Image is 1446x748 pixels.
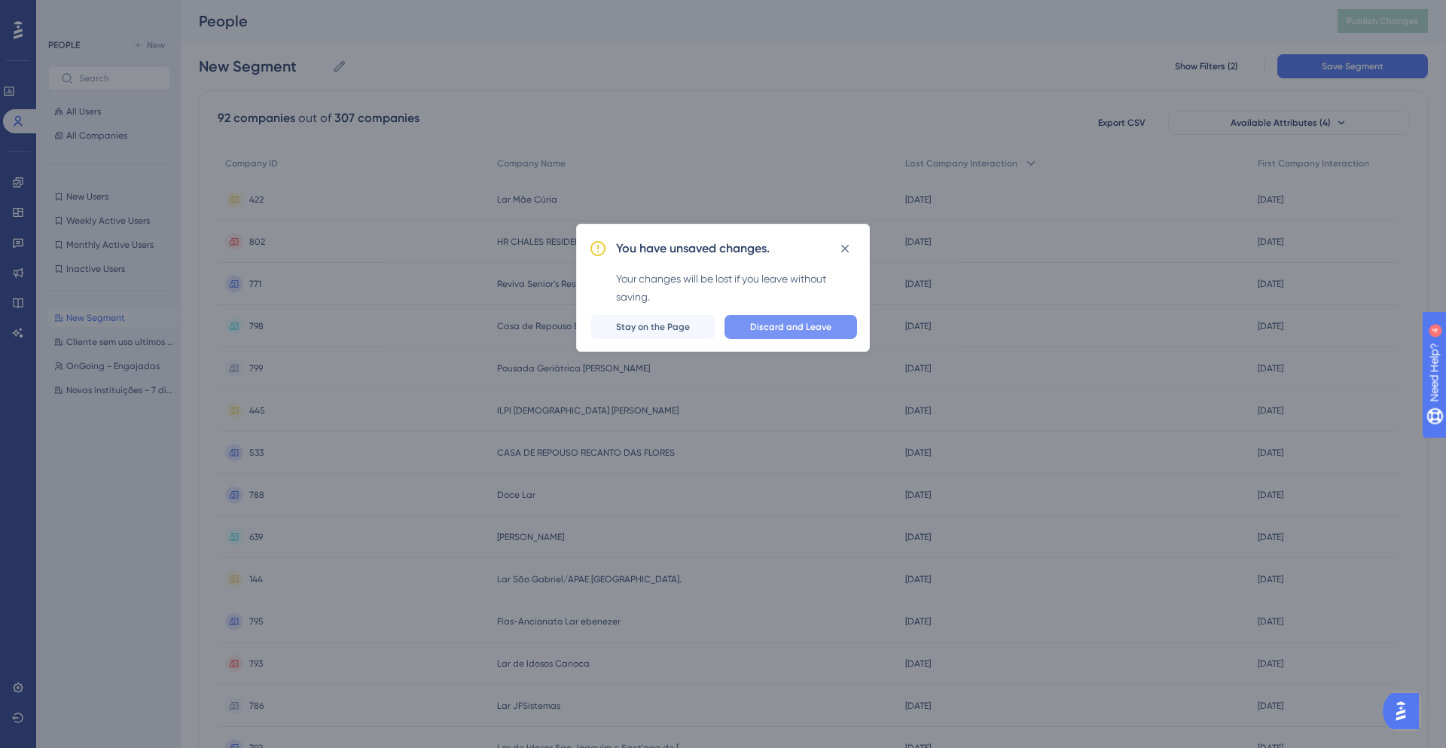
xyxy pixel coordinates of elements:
h2: You have unsaved changes. [616,240,770,258]
iframe: UserGuiding AI Assistant Launcher [1383,688,1428,734]
div: Your changes will be lost if you leave without saving. [616,270,857,306]
span: Stay on the Page [616,321,690,333]
div: 4 [105,8,109,20]
span: Discard and Leave [750,321,831,333]
span: Need Help? [35,4,94,22]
